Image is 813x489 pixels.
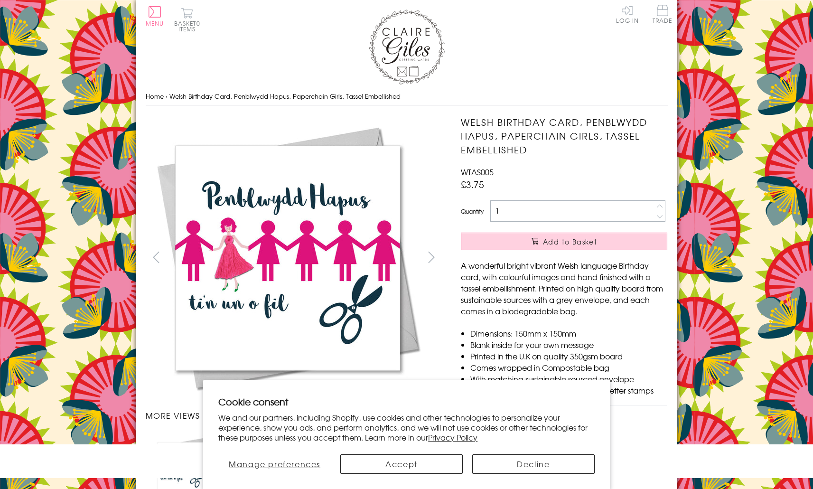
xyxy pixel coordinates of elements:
[146,19,164,28] span: Menu
[340,454,463,474] button: Accept
[461,260,667,317] p: A wonderful bright vibrant Welsh language Birthday card, with colourful images and hand finished ...
[461,115,667,156] h1: Welsh Birthday Card, Penblwydd Hapus, Paperchain Girls, Tassel Embellished
[146,6,164,26] button: Menu
[472,454,595,474] button: Decline
[616,5,639,23] a: Log In
[146,92,164,101] a: Home
[421,246,442,268] button: next
[470,362,667,373] li: Comes wrapped in Compostable bag
[178,19,200,33] span: 0 items
[218,413,595,442] p: We and our partners, including Shopify, use cookies and other technologies to personalize your ex...
[369,9,445,85] img: Claire Giles Greetings Cards
[653,5,673,23] span: Trade
[461,178,484,191] span: £3.75
[470,373,667,385] li: With matching sustainable sourced envelope
[145,115,430,400] img: Welsh Birthday Card, Penblwydd Hapus, Paperchain Girls, Tassel Embellished
[174,8,200,32] button: Basket0 items
[653,5,673,25] a: Trade
[218,454,331,474] button: Manage preferences
[543,237,597,246] span: Add to Basket
[146,246,167,268] button: prev
[470,350,667,362] li: Printed in the U.K on quality 350gsm board
[470,328,667,339] li: Dimensions: 150mm x 150mm
[461,233,667,250] button: Add to Basket
[169,92,401,101] span: Welsh Birthday Card, Penblwydd Hapus, Paperchain Girls, Tassel Embellished
[146,87,668,106] nav: breadcrumbs
[461,207,484,216] label: Quantity
[442,115,727,400] img: Welsh Birthday Card, Penblwydd Hapus, Paperchain Girls, Tassel Embellished
[218,395,595,408] h2: Cookie consent
[229,458,320,470] span: Manage preferences
[428,432,477,443] a: Privacy Policy
[146,410,442,421] h3: More views
[166,92,168,101] span: ›
[461,166,494,178] span: WTAS005
[470,339,667,350] li: Blank inside for your own message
